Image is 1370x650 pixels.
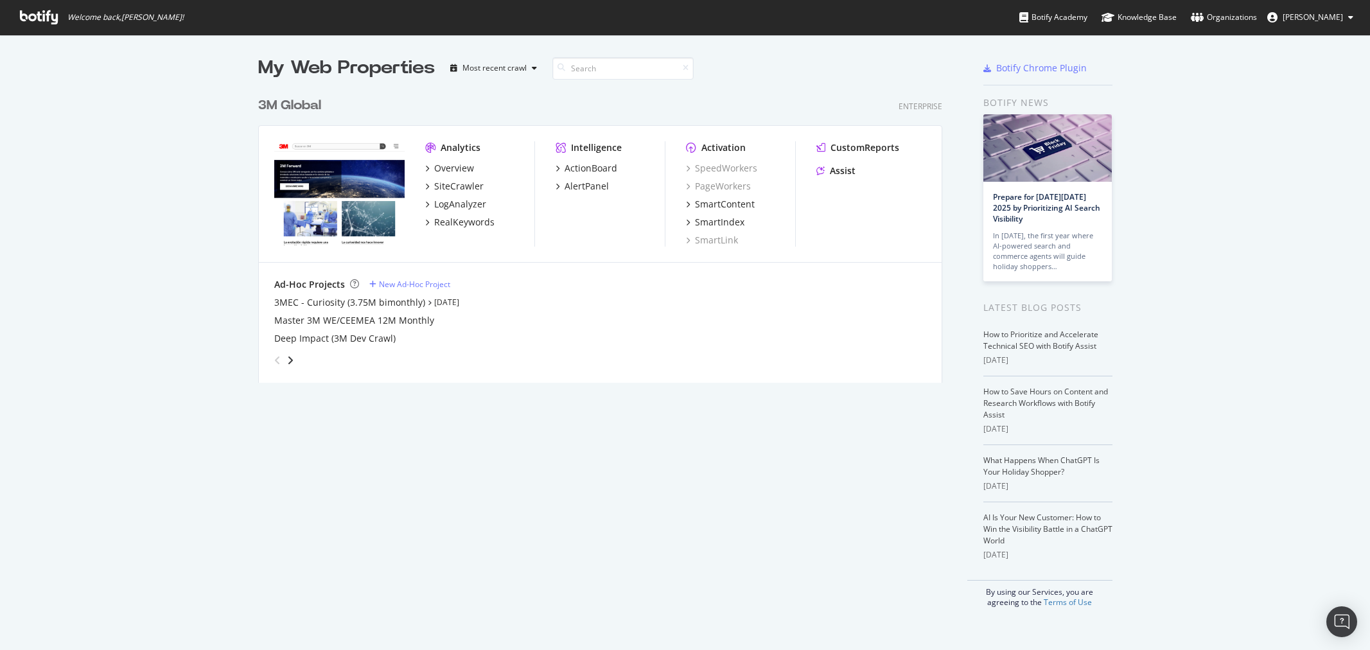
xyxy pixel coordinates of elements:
[274,278,345,291] div: Ad-Hoc Projects
[983,386,1108,420] a: How to Save Hours on Content and Research Workflows with Botify Assist
[899,101,942,112] div: Enterprise
[552,57,694,80] input: Search
[686,162,757,175] a: SpeedWorkers
[1044,597,1092,608] a: Terms of Use
[1257,7,1364,28] button: [PERSON_NAME]
[983,549,1112,561] div: [DATE]
[462,64,527,72] div: Most recent crawl
[993,231,1102,272] div: In [DATE], the first year where AI-powered search and commerce agents will guide holiday shoppers…
[1102,11,1177,24] div: Knowledge Base
[983,301,1112,315] div: Latest Blog Posts
[565,162,617,175] div: ActionBoard
[830,141,899,154] div: CustomReports
[967,580,1112,608] div: By using our Services, you are agreeing to the
[434,297,459,308] a: [DATE]
[830,164,856,177] div: Assist
[269,350,286,371] div: angle-left
[686,216,744,229] a: SmartIndex
[686,234,738,247] a: SmartLink
[286,354,295,367] div: angle-right
[258,81,953,383] div: grid
[379,279,450,290] div: New Ad-Hoc Project
[434,180,484,193] div: SiteCrawler
[1019,11,1087,24] div: Botify Academy
[695,198,755,211] div: SmartContent
[258,55,435,81] div: My Web Properties
[369,279,450,290] a: New Ad-Hoc Project
[701,141,746,154] div: Activation
[441,141,480,154] div: Analytics
[434,198,486,211] div: LogAnalyzer
[983,62,1087,75] a: Botify Chrome Plugin
[274,314,434,327] a: Master 3M WE/CEEMEA 12M Monthly
[425,216,495,229] a: RealKeywords
[686,180,751,193] a: PageWorkers
[565,180,609,193] div: AlertPanel
[274,141,405,245] img: www.command.com
[695,216,744,229] div: SmartIndex
[983,480,1112,492] div: [DATE]
[983,512,1112,546] a: AI Is Your New Customer: How to Win the Visibility Battle in a ChatGPT World
[983,96,1112,110] div: Botify news
[571,141,622,154] div: Intelligence
[686,198,755,211] a: SmartContent
[445,58,542,78] button: Most recent crawl
[425,162,474,175] a: Overview
[258,96,326,115] a: 3M Global
[434,162,474,175] div: Overview
[983,355,1112,366] div: [DATE]
[434,216,495,229] div: RealKeywords
[993,191,1100,224] a: Prepare for [DATE][DATE] 2025 by Prioritizing AI Search Visibility
[983,329,1098,351] a: How to Prioritize and Accelerate Technical SEO with Botify Assist
[67,12,184,22] span: Welcome back, [PERSON_NAME] !
[1326,606,1357,637] div: Open Intercom Messenger
[983,423,1112,435] div: [DATE]
[274,296,425,309] a: 3MEC - Curiosity (3.75M bimonthly)
[274,332,396,345] a: Deep Impact (3M Dev Crawl)
[556,162,617,175] a: ActionBoard
[816,164,856,177] a: Assist
[983,455,1100,477] a: What Happens When ChatGPT Is Your Holiday Shopper?
[1191,11,1257,24] div: Organizations
[983,114,1112,182] img: Prepare for Black Friday 2025 by Prioritizing AI Search Visibility
[1283,12,1343,22] span: Alexander Parrales
[816,141,899,154] a: CustomReports
[996,62,1087,75] div: Botify Chrome Plugin
[258,96,321,115] div: 3M Global
[425,198,486,211] a: LogAnalyzer
[425,180,484,193] a: SiteCrawler
[556,180,609,193] a: AlertPanel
